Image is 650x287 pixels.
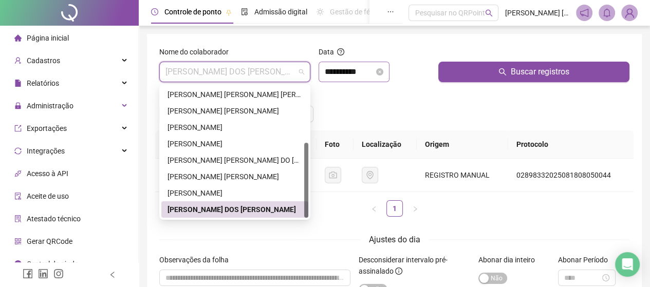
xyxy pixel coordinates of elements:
div: KARINA GOMES [161,119,308,136]
span: info-circle [395,267,402,275]
span: file [14,80,22,87]
span: sync [14,147,22,155]
span: right [412,206,418,212]
span: home [14,34,22,42]
li: Página anterior [366,200,382,217]
span: Aceite de uso [27,192,69,200]
span: close-circle [376,68,383,75]
span: Página inicial [27,34,69,42]
span: solution [14,215,22,222]
span: Cadastros [27,56,60,65]
div: RENATA AGEU DOS SANTOS [161,201,308,218]
span: Central de ajuda [27,260,79,268]
td: REGISTRO MANUAL [417,159,508,192]
div: KARINA SOARES DE AMORIM [161,136,308,152]
span: audit [14,193,22,200]
span: Controle de ponto [164,8,221,16]
span: lock [14,102,22,109]
li: 1 [386,200,403,217]
span: Relatórios [27,79,59,87]
button: right [407,200,423,217]
label: Observações da folha [159,254,235,265]
span: Data [319,48,334,56]
span: Gestão de férias [330,8,382,16]
span: search [498,68,507,76]
span: instagram [53,269,64,279]
span: Buscar registros [511,66,569,78]
div: Open Intercom Messenger [615,252,640,277]
span: linkedin [38,269,48,279]
span: search [485,9,493,17]
th: Protocolo [508,130,634,159]
div: EVELYN ELOÁ MENEZES [161,103,308,119]
span: notification [580,8,589,17]
span: info-circle [14,260,22,267]
div: MYLENA ALBADO FERNANDES [161,185,308,201]
span: Administração [27,102,73,110]
span: Exportações [27,124,67,132]
div: [PERSON_NAME] DOS [PERSON_NAME] [168,204,302,215]
div: [PERSON_NAME] [168,187,302,199]
th: Localização [354,130,417,159]
span: Desconsiderar intervalo pré-assinalado [359,256,448,275]
span: Ajustes do dia [369,235,420,244]
div: MICAELI GAMA DE MATOS [161,168,308,185]
div: EMILY RODRIGUES DE LIMA GALVÃO [161,86,308,103]
span: Gerar QRCode [27,237,72,245]
span: bell [602,8,611,17]
td: 02898332025081808050044 [508,159,634,192]
label: Abonar dia inteiro [478,254,542,265]
div: [PERSON_NAME] [PERSON_NAME] [PERSON_NAME] [168,89,302,100]
button: Buscar registros [438,62,629,82]
div: [PERSON_NAME] [PERSON_NAME] DO [PERSON_NAME] [168,155,302,166]
span: facebook [23,269,33,279]
th: Foto [317,130,354,159]
span: user-add [14,57,22,64]
li: Próxima página [407,200,423,217]
span: Admissão digital [254,8,307,16]
span: api [14,170,22,177]
img: 92181 [622,5,637,21]
span: export [14,125,22,132]
span: left [109,271,116,278]
span: [PERSON_NAME] [GEOGRAPHIC_DATA] [505,7,570,18]
th: Origem [417,130,508,159]
span: sun [317,8,324,15]
span: RENATA AGEU DOS SANTOS [165,62,304,82]
span: left [371,206,377,212]
div: MARIA ROSIANE DO CARMO MATIAS [161,152,308,168]
a: 1 [387,201,402,216]
span: pushpin [226,9,232,15]
span: Acesso à API [27,169,68,178]
span: Integrações [27,147,65,155]
label: Abonar Período [558,254,615,265]
div: [PERSON_NAME] [PERSON_NAME] [168,105,302,117]
div: [PERSON_NAME] [PERSON_NAME] [168,171,302,182]
span: Atestado técnico [27,215,81,223]
div: [PERSON_NAME] [168,138,302,149]
span: ellipsis [387,8,394,15]
div: [PERSON_NAME] [168,122,302,133]
button: left [366,200,382,217]
label: Nome do colaborador [159,46,235,58]
span: question-circle [337,48,344,55]
span: clock-circle [151,8,158,15]
span: file-done [241,8,248,15]
span: qrcode [14,238,22,245]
